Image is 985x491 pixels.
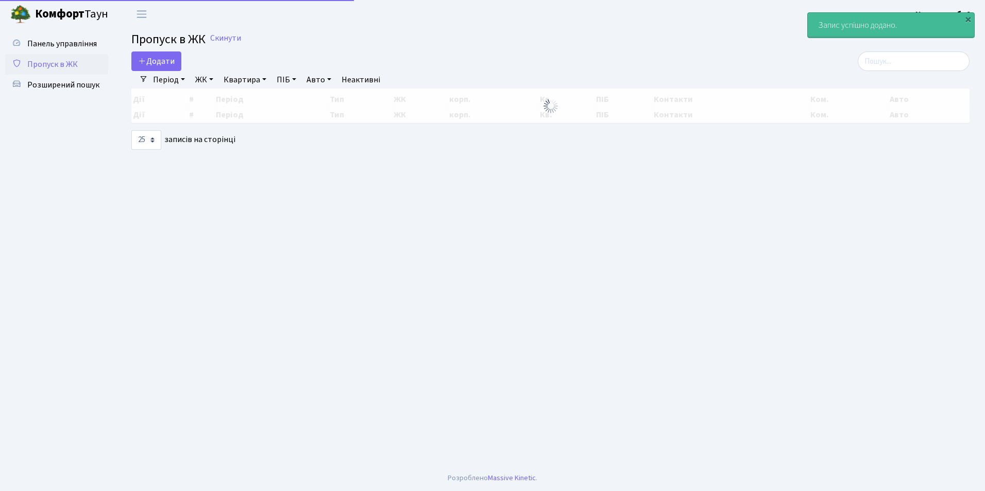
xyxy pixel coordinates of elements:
[542,98,559,114] img: Обробка...
[35,6,84,22] b: Комфорт
[149,71,189,89] a: Період
[488,472,536,483] a: Massive Kinetic
[915,8,973,21] a: Консьєрж б. 4.
[5,33,108,54] a: Панель управління
[448,472,537,484] div: Розроблено .
[273,71,300,89] a: ПІБ
[5,54,108,75] a: Пропуск в ЖК
[129,6,155,23] button: Переключити навігацію
[131,51,181,71] a: Додати
[138,56,175,67] span: Додати
[5,75,108,95] a: Розширений пошук
[858,51,970,71] input: Пошук...
[10,4,31,25] img: logo.png
[35,6,108,23] span: Таун
[963,14,973,24] div: ×
[27,79,99,91] span: Розширений пошук
[808,13,974,38] div: Запис успішно додано.
[302,71,335,89] a: Авто
[191,71,217,89] a: ЖК
[131,30,206,48] span: Пропуск в ЖК
[27,38,97,49] span: Панель управління
[131,130,235,150] label: записів на сторінці
[337,71,384,89] a: Неактивні
[131,130,161,150] select: записів на сторінці
[219,71,270,89] a: Квартира
[210,33,241,43] a: Скинути
[27,59,78,70] span: Пропуск в ЖК
[915,9,973,20] b: Консьєрж б. 4.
